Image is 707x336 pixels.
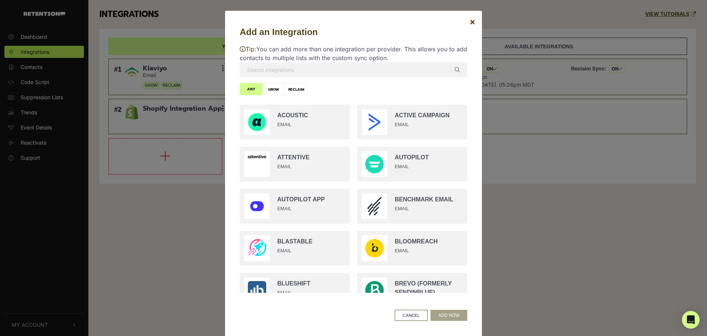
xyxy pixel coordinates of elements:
label: GROW [262,83,285,95]
span: × [469,16,475,27]
h5: Add an Integration [240,25,467,39]
label: ANY [240,83,263,95]
input: Search integrations [240,62,467,77]
div: Open Intercom Messenger [682,311,700,329]
button: Close [464,11,481,32]
label: RECLAIM [285,83,307,95]
span: Tip: [240,45,256,53]
p: You can add more than one integration per provider. This allows you to add contacts to multiple l... [240,45,467,62]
